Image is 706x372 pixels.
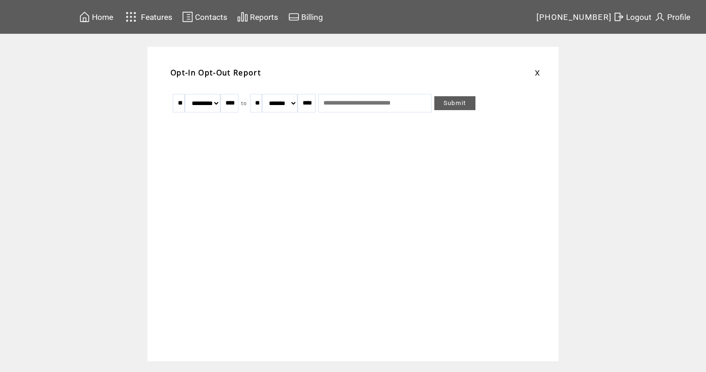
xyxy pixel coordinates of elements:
[123,9,139,25] img: features.svg
[667,12,690,22] span: Profile
[288,11,299,23] img: creidtcard.svg
[654,11,665,23] img: profile.svg
[78,10,115,24] a: Home
[536,12,612,22] span: [PHONE_NUMBER]
[122,8,174,26] a: Features
[250,12,278,22] span: Reports
[182,11,193,23] img: contacts.svg
[141,12,172,22] span: Features
[79,11,90,23] img: home.svg
[181,10,229,24] a: Contacts
[237,11,248,23] img: chart.svg
[236,10,280,24] a: Reports
[626,12,651,22] span: Logout
[301,12,323,22] span: Billing
[653,10,692,24] a: Profile
[287,10,324,24] a: Billing
[170,68,261,78] span: Opt-In Opt-Out Report
[613,11,624,23] img: exit.svg
[195,12,227,22] span: Contacts
[241,100,247,106] span: to
[434,96,475,110] a: Submit
[612,10,653,24] a: Logout
[92,12,113,22] span: Home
